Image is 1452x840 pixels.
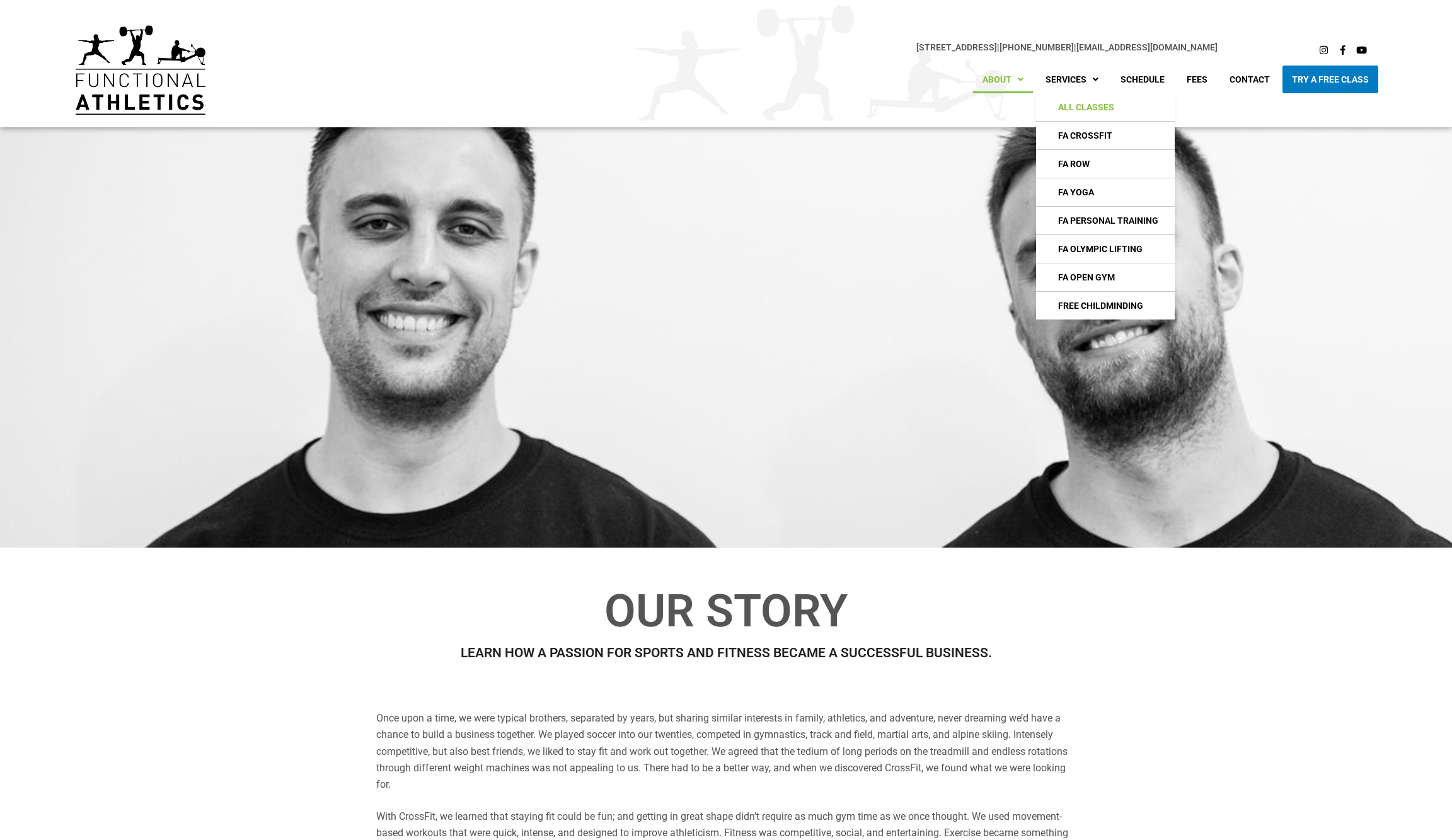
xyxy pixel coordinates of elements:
[1036,235,1175,263] a: FA Olympic Lifting
[1036,207,1175,234] a: FA Personal Training
[1036,150,1175,178] a: FA Row
[76,25,205,115] img: default-logo
[1076,42,1218,52] a: [EMAIL_ADDRESS][DOMAIN_NAME]
[973,66,1033,93] a: About
[1282,66,1378,93] a: Try A Free Class
[1036,178,1175,206] a: FA Yoga
[1111,66,1174,93] a: Schedule
[1036,292,1175,319] a: Free Childminding
[376,647,1076,660] h2: LEARN HOW A PASSION FOR SPORTS AND FITNESS BECAME A SUCCESSFUL BUSINESS.
[1220,66,1279,93] a: Contact
[1177,66,1217,93] a: Fees
[1000,42,1074,52] a: [PHONE_NUMBER]
[376,589,1076,634] h1: Our Story
[1036,66,1108,93] a: Services
[231,40,1218,55] p: |
[1036,263,1175,291] a: FA Open Gym
[1036,93,1175,121] a: All Classes
[376,710,1076,793] p: Once upon a time, we were typical brothers, separated by years, but sharing similar interests in ...
[916,42,1000,52] span: |
[1036,122,1175,149] a: FA CrossFIt
[916,42,997,52] a: [STREET_ADDRESS]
